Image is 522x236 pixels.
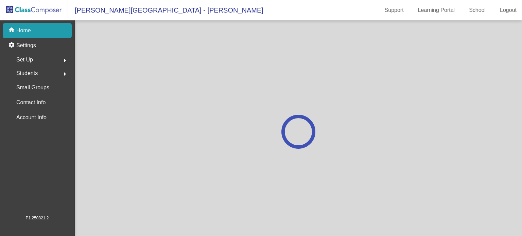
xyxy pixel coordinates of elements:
p: Home [16,26,31,35]
p: Small Groups [16,83,49,92]
p: Settings [16,41,36,50]
a: School [464,5,491,16]
span: [PERSON_NAME][GEOGRAPHIC_DATA] - [PERSON_NAME] [68,5,263,16]
mat-icon: arrow_right [61,70,69,78]
span: Set Up [16,55,33,65]
mat-icon: arrow_right [61,56,69,65]
mat-icon: settings [8,41,16,50]
span: Students [16,69,38,78]
a: Logout [494,5,522,16]
a: Support [379,5,409,16]
p: Contact Info [16,98,46,107]
mat-icon: home [8,26,16,35]
p: Account Info [16,113,47,122]
a: Learning Portal [413,5,460,16]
